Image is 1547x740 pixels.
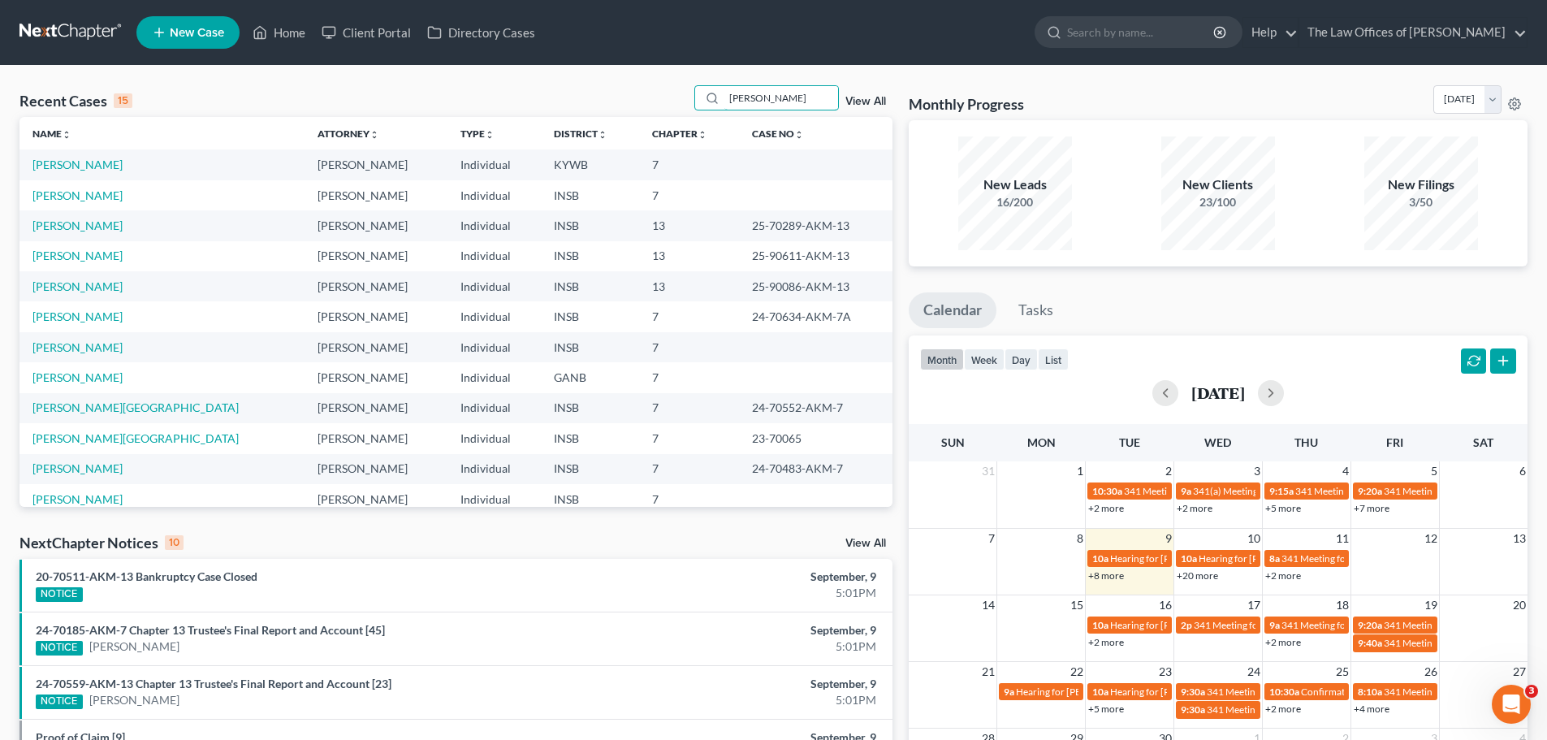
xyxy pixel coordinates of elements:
a: Nameunfold_more [32,128,71,140]
td: 25-70289-AKM-13 [739,210,892,240]
td: 13 [639,210,739,240]
td: [PERSON_NAME] [305,454,447,484]
td: Individual [447,271,541,301]
a: Tasks [1004,292,1068,328]
td: [PERSON_NAME] [305,362,447,392]
div: 3/50 [1364,194,1478,210]
span: Mon [1027,435,1056,449]
td: [PERSON_NAME] [305,271,447,301]
span: 19 [1423,595,1439,615]
div: 5:01PM [607,585,876,601]
span: 4 [1341,461,1350,481]
a: The Law Offices of [PERSON_NAME] [1299,18,1527,47]
span: 341 Meeting for [PERSON_NAME] [1207,686,1353,698]
h3: Monthly Progress [909,94,1024,114]
a: +5 more [1088,703,1124,715]
span: 10a [1092,552,1108,565]
span: 8 [1075,529,1085,548]
i: unfold_more [369,130,379,140]
a: [PERSON_NAME] [32,188,123,202]
td: [PERSON_NAME] [305,423,447,453]
i: unfold_more [794,130,804,140]
a: [PERSON_NAME] [32,219,123,232]
a: Chapterunfold_more [652,128,707,140]
span: Thu [1294,435,1318,449]
span: 9:40a [1358,637,1382,649]
span: Wed [1204,435,1231,449]
span: 26 [1423,662,1439,682]
a: +2 more [1177,502,1212,514]
a: +4 more [1354,703,1389,715]
td: 13 [639,271,739,301]
span: 9:30a [1181,703,1205,716]
td: Individual [447,423,541,453]
td: [PERSON_NAME] [305,180,447,210]
td: 7 [639,423,739,453]
span: 341 Meeting for [PERSON_NAME] [1207,703,1353,716]
span: 10 [1246,529,1262,548]
a: [PERSON_NAME] [32,492,123,506]
span: 18 [1334,595,1350,615]
a: +20 more [1177,569,1218,582]
td: INSB [541,332,638,362]
span: 341 Meeting for [PERSON_NAME] [1384,485,1530,497]
input: Search by name... [1067,17,1216,47]
span: New Case [170,27,224,39]
td: Individual [447,332,541,362]
input: Search by name... [724,86,838,110]
span: 341 Meeting for [PERSON_NAME] [1384,686,1530,698]
a: +2 more [1088,636,1124,648]
span: 1 [1075,461,1085,481]
a: [PERSON_NAME] [32,309,123,323]
span: Hearing for [PERSON_NAME] [1110,686,1237,698]
td: GANB [541,362,638,392]
div: 16/200 [958,194,1072,210]
div: New Filings [1364,175,1478,194]
div: New Clients [1161,175,1275,194]
td: INSB [541,484,638,514]
span: 2p [1181,619,1192,631]
button: week [964,348,1005,370]
span: 22 [1069,662,1085,682]
td: 7 [639,301,739,331]
span: 7 [987,529,996,548]
span: 9a [1181,485,1191,497]
span: 23 [1157,662,1173,682]
i: unfold_more [485,130,495,140]
span: 8:10a [1358,686,1382,698]
span: 10:30a [1092,485,1122,497]
div: 15 [114,93,132,108]
a: Calendar [909,292,996,328]
span: 341 Meeting for [PERSON_NAME] [1281,619,1428,631]
td: 23-70065 [739,423,892,453]
a: +8 more [1088,569,1124,582]
span: 20 [1511,595,1528,615]
span: Sat [1473,435,1493,449]
a: [PERSON_NAME] [32,158,123,171]
td: Individual [447,362,541,392]
td: [PERSON_NAME] [305,484,447,514]
span: Tue [1119,435,1140,449]
span: 9:20a [1358,485,1382,497]
i: unfold_more [598,130,607,140]
div: September, 9 [607,622,876,638]
td: 7 [639,362,739,392]
span: 16 [1157,595,1173,615]
button: list [1038,348,1069,370]
td: [PERSON_NAME] [305,332,447,362]
h2: [DATE] [1191,384,1245,401]
td: [PERSON_NAME] [305,241,447,271]
span: 341 Meeting for [PERSON_NAME] & [PERSON_NAME] [1281,552,1514,565]
td: 13 [639,241,739,271]
span: 2 [1164,461,1173,481]
div: 5:01PM [607,692,876,708]
span: Hearing for [PERSON_NAME] [1110,619,1237,631]
span: 341 Meeting for [PERSON_NAME] [1194,619,1340,631]
i: unfold_more [62,130,71,140]
span: Fri [1386,435,1403,449]
div: Recent Cases [19,91,132,110]
td: [PERSON_NAME] [305,149,447,180]
td: Individual [447,484,541,514]
button: month [920,348,964,370]
td: INSB [541,301,638,331]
